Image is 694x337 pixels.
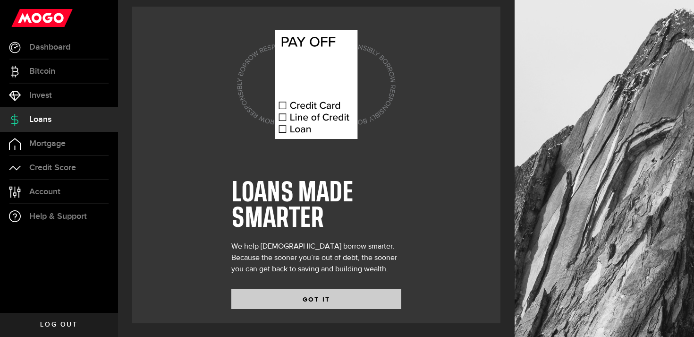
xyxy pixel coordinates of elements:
[29,212,87,221] span: Help & Support
[40,321,77,328] span: Log out
[29,188,60,196] span: Account
[231,241,401,275] div: We help [DEMOGRAPHIC_DATA] borrow smarter. Because the sooner you’re out of debt, the sooner you ...
[29,115,51,124] span: Loans
[29,67,55,76] span: Bitcoin
[231,289,401,309] button: GOT IT
[29,43,70,52] span: Dashboard
[231,181,401,232] h1: LOANS MADE SMARTER
[29,164,76,172] span: Credit Score
[29,91,52,100] span: Invest
[29,139,66,148] span: Mortgage
[8,4,36,32] button: Open LiveChat chat widget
